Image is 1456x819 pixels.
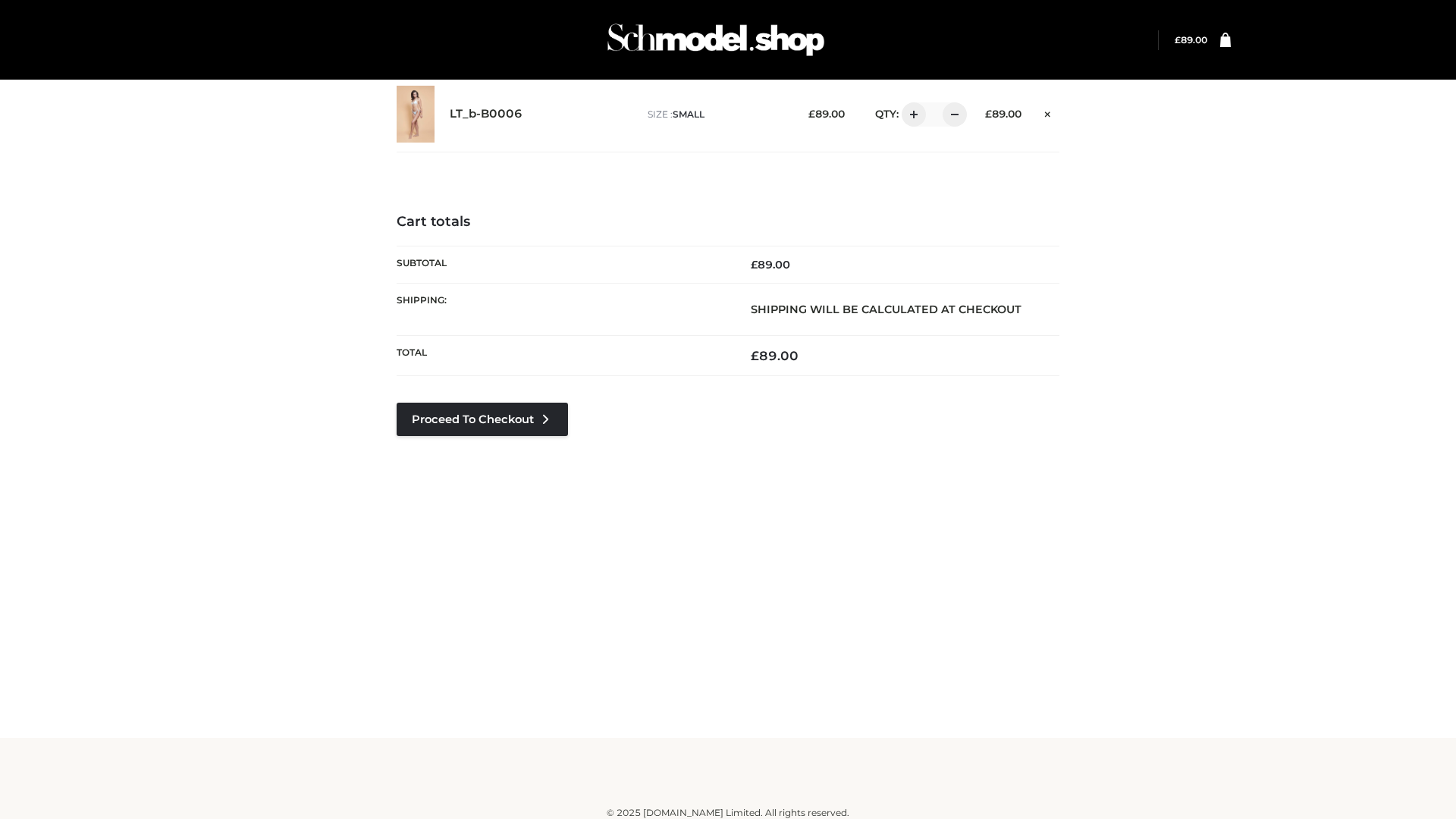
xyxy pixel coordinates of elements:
[397,403,568,436] a: Proceed to Checkout
[397,86,435,143] img: LT_b-B0006 - SMALL
[985,108,992,120] span: £
[751,258,790,271] bdi: 89.00
[450,107,522,121] a: LT_b-B0006
[673,108,704,120] span: SMALL
[397,283,728,335] th: Shipping:
[751,303,1021,316] strong: Shipping will be calculated at checkout
[648,108,785,121] p: size :
[397,246,728,283] th: Subtotal
[1175,34,1207,45] bdi: 89.00
[751,348,759,363] span: £
[1175,34,1181,45] span: £
[1175,34,1207,45] a: £89.00
[751,258,758,271] span: £
[602,10,830,70] img: Schmodel Admin 964
[985,108,1021,120] bdi: 89.00
[397,336,728,376] th: Total
[397,214,1059,231] h4: Cart totals
[1037,102,1059,122] a: Remove this item
[808,108,815,120] span: £
[808,108,845,120] bdi: 89.00
[860,102,962,127] div: QTY:
[751,348,799,363] bdi: 89.00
